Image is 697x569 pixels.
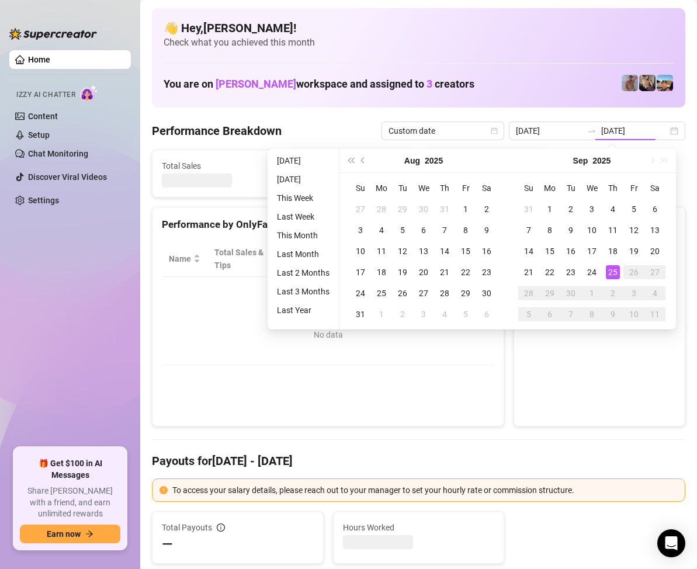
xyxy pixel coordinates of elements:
span: [PERSON_NAME] [216,78,296,90]
span: Hours Worked [343,521,495,534]
h4: 👋 Hey, [PERSON_NAME] ! [164,20,674,36]
span: Total Sales & Tips [214,246,265,272]
a: Content [28,112,58,121]
a: Home [28,55,50,64]
a: Setup [28,130,50,140]
a: Discover Viral Videos [28,172,107,182]
input: Start date [516,124,582,137]
div: Est. Hours Worked [288,246,341,272]
span: 3 [426,78,432,90]
span: exclamation-circle [159,486,168,494]
span: Total Sales [162,159,268,172]
h4: Payouts for [DATE] - [DATE] [152,453,685,469]
img: Zach [657,75,673,91]
th: Sales / Hour [357,241,417,277]
div: To access your salary details, please reach out to your manager to set your hourly rate or commis... [172,484,678,497]
span: to [587,126,597,136]
span: calendar [491,127,498,134]
span: arrow-right [85,530,93,538]
span: Izzy AI Chatter [16,89,75,100]
img: AI Chatter [80,85,98,102]
div: Open Intercom Messenger [657,529,685,557]
div: Performance by OnlyFans Creator [162,217,494,233]
span: Share [PERSON_NAME] with a friend, and earn unlimited rewards [20,485,120,520]
span: Sales / Hour [364,246,400,272]
span: Custom date [389,122,497,140]
span: Chat Conversion [424,246,478,272]
h1: You are on workspace and assigned to creators [164,78,474,91]
a: Chat Monitoring [28,149,88,158]
img: Joey [622,75,638,91]
span: 🎁 Get $100 in AI Messages [20,458,120,481]
span: Name [169,252,191,265]
th: Total Sales & Tips [207,241,281,277]
span: Messages Sent [434,159,540,172]
th: Name [162,241,207,277]
input: End date [601,124,668,137]
img: logo-BBDzfeDw.svg [9,28,97,40]
span: Total Payouts [162,521,212,534]
div: Sales by OnlyFans Creator [523,217,675,233]
img: George [639,75,656,91]
div: No data [174,328,483,341]
h4: Performance Breakdown [152,123,282,139]
span: Active Chats [297,159,404,172]
span: swap-right [587,126,597,136]
span: info-circle [217,523,225,532]
button: Earn nowarrow-right [20,525,120,543]
span: — [162,535,173,554]
a: Settings [28,196,59,205]
span: Earn now [47,529,81,539]
span: Check what you achieved this month [164,36,674,49]
th: Chat Conversion [417,241,495,277]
